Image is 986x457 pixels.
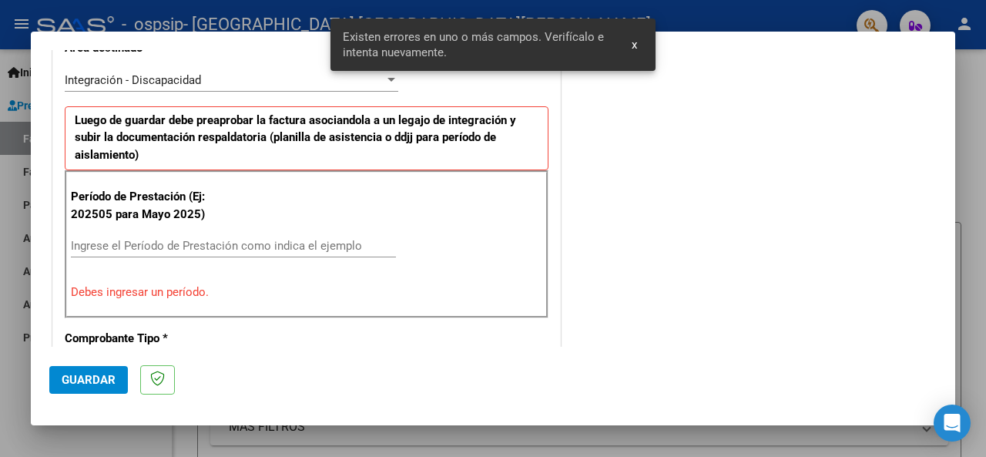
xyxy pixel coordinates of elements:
[65,330,210,348] p: Comprobante Tipo *
[62,373,116,387] span: Guardar
[343,29,613,60] span: Existen errores en uno o más campos. Verifícalo e intenta nuevamente.
[71,284,542,301] p: Debes ingresar un período.
[934,405,971,442] div: Open Intercom Messenger
[49,366,128,394] button: Guardar
[75,113,516,162] strong: Luego de guardar debe preaprobar la factura asociandola a un legajo de integración y subir la doc...
[632,38,637,52] span: x
[65,73,201,87] span: Integración - Discapacidad
[619,31,649,59] button: x
[71,188,213,223] p: Período de Prestación (Ej: 202505 para Mayo 2025)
